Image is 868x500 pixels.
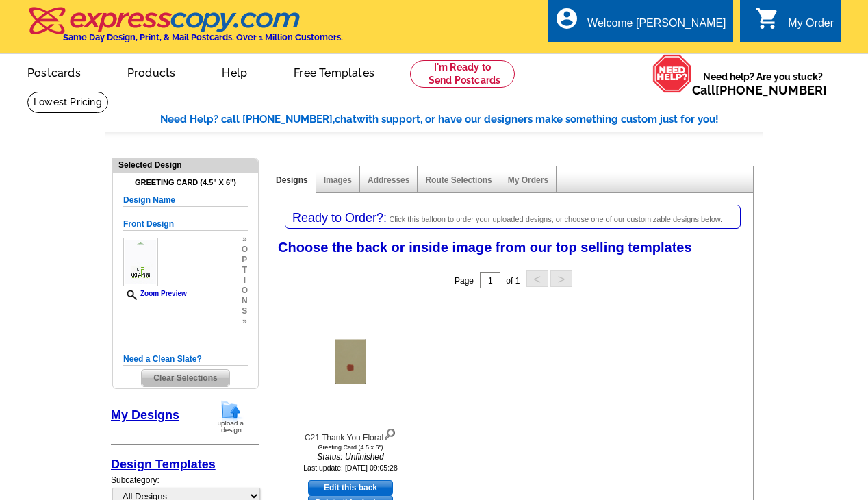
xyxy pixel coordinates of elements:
div: C21 Thank You Floral [275,425,426,444]
span: chat [335,113,357,125]
div: Greeting Card (4.5 x 6") [275,444,426,451]
i: Status: Unfinished [275,451,426,463]
span: s [242,306,248,316]
a: Postcards [5,55,103,88]
div: Welcome [PERSON_NAME] [587,17,726,36]
a: use this design [308,480,393,495]
span: Clear Selections [142,370,229,386]
span: of 1 [506,276,520,286]
a: Help [200,55,269,88]
span: i [242,275,248,286]
span: Need help? Are you stuck? [692,70,834,97]
button: < [526,270,548,287]
a: Products [105,55,198,88]
img: upload-design [213,399,248,434]
a: Free Templates [272,55,396,88]
img: small-thumb.jpg [123,238,158,286]
span: n [242,296,248,306]
a: [PHONE_NUMBER] [715,83,827,97]
img: C21 Thank You Floral [335,340,366,384]
span: p [242,255,248,265]
a: My Designs [111,408,179,422]
i: shopping_cart [755,6,780,31]
a: Zoom Preview [123,290,187,297]
span: o [242,245,248,255]
img: view design details [383,425,396,440]
a: Route Selections [425,175,492,185]
a: shopping_cart My Order [755,15,834,32]
i: account_circle [554,6,579,31]
a: Same Day Design, Print, & Mail Postcards. Over 1 Million Customers. [27,16,343,42]
span: Call [692,83,827,97]
span: o [242,286,248,296]
span: » [242,234,248,245]
span: Ready to Order?: [292,211,387,225]
span: Page [455,276,474,286]
a: Images [324,175,352,185]
span: t [242,265,248,275]
div: Need Help? call [PHONE_NUMBER], with support, or have our designers make something custom just fo... [160,112,763,127]
a: Addresses [368,175,409,185]
h4: Same Day Design, Print, & Mail Postcards. Over 1 Million Customers. [63,32,343,42]
a: My Orders [508,175,548,185]
span: Choose the back or inside image from our top selling templates [278,240,692,255]
span: » [242,316,248,327]
button: > [550,270,572,287]
a: Design Templates [111,458,216,471]
small: Last update: [DATE] 09:05:28 [303,464,398,472]
h5: Need a Clean Slate? [123,353,248,366]
h5: Design Name [123,194,248,207]
h5: Front Design [123,218,248,231]
div: Selected Design [113,158,258,171]
a: Designs [276,175,308,185]
h4: Greeting Card (4.5" x 6") [123,178,248,187]
iframe: LiveChat chat widget [594,182,868,500]
span: Click this balloon to order your uploaded designs, or choose one of our customizable designs below. [389,215,722,223]
div: My Order [788,17,834,36]
img: help [652,54,692,93]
